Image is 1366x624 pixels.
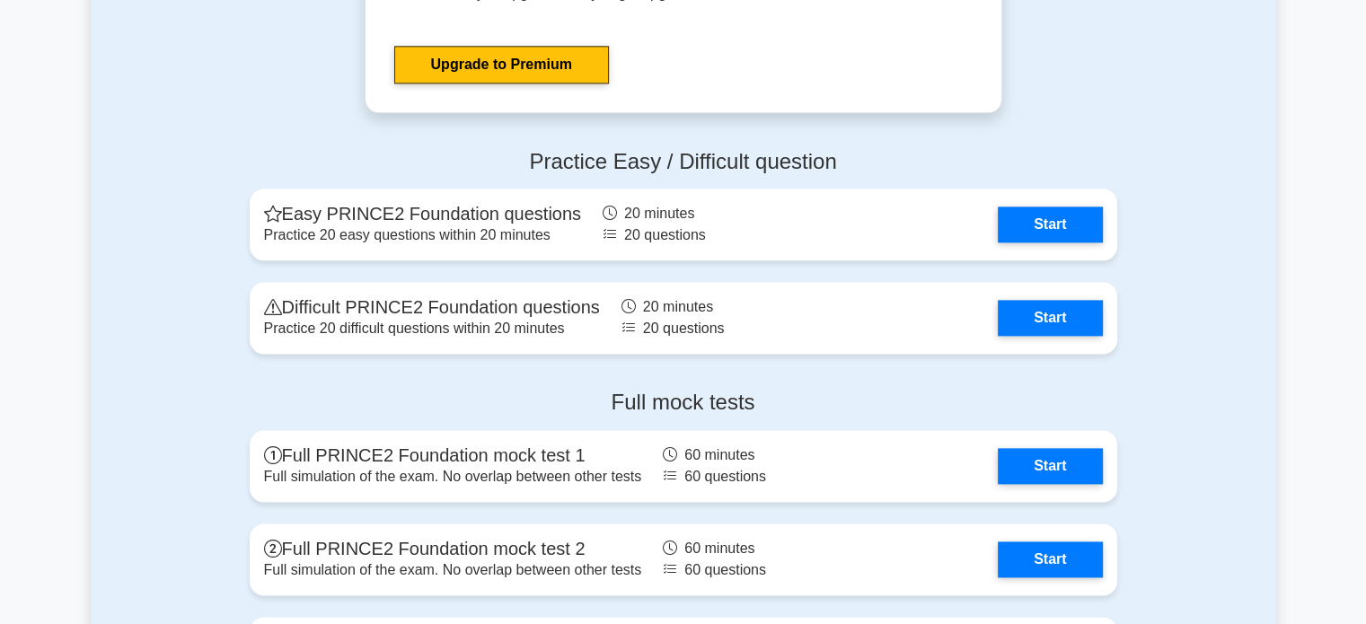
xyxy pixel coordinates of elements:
a: Start [998,448,1102,484]
a: Start [998,207,1102,242]
a: Start [998,300,1102,336]
h4: Full mock tests [250,390,1117,416]
h4: Practice Easy / Difficult question [250,149,1117,175]
a: Start [998,541,1102,577]
a: Upgrade to Premium [394,46,609,83]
